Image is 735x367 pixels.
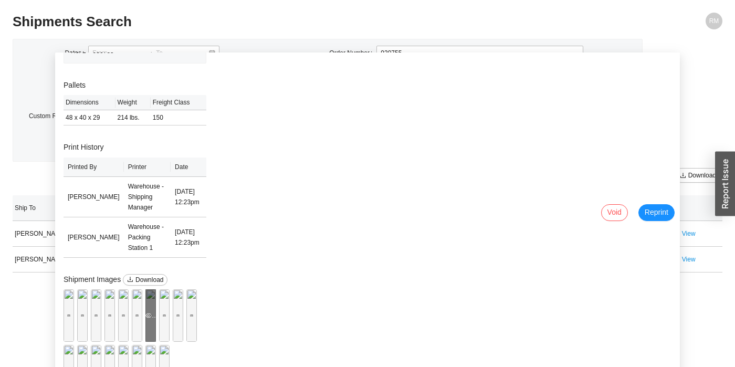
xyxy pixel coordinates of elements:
[151,110,206,125] td: 150
[171,158,206,177] th: Date
[64,177,124,217] td: [PERSON_NAME]
[601,204,628,221] button: Void
[171,177,206,217] td: [DATE] 12:23pm
[13,247,98,272] td: [PERSON_NAME]
[115,95,151,110] th: Weight
[709,13,719,29] span: RM
[638,204,675,221] button: Reprint
[688,170,716,181] span: Download
[645,206,668,218] span: Reprint
[680,195,722,221] th: undefined sortable
[145,310,156,321] div: Preview
[29,109,88,123] label: Custom Reference
[674,168,722,183] button: downloadDownload
[13,13,545,31] h2: Shipments Search
[65,46,89,60] label: Dates
[682,230,696,237] a: View
[64,110,115,125] td: 48 x 40 x 29
[607,206,622,218] span: Void
[15,203,88,213] span: Ship To
[92,48,144,58] input: From
[115,110,151,125] td: 214 lbs.
[156,48,208,58] input: To
[124,177,171,217] td: Warehouse - Shipping Manager
[64,217,124,258] td: [PERSON_NAME]
[329,46,376,60] label: Order Number
[13,221,98,247] td: [PERSON_NAME]
[64,79,206,91] h3: Pallets
[123,274,167,286] button: downloadDownload
[127,276,133,284] span: download
[124,217,171,258] td: Warehouse - Packing Station 1
[146,49,154,57] span: swap-right
[64,274,206,286] h3: Shipment Images
[151,95,206,110] th: Freight Class
[146,49,154,57] span: to
[682,256,696,263] a: View
[135,275,163,285] span: Download
[145,312,152,319] span: eye
[64,158,124,177] th: Printed By
[171,217,206,258] td: [DATE] 12:23pm
[13,195,98,221] th: Ship To sortable
[124,158,171,177] th: Printer
[680,172,686,180] span: download
[64,141,206,153] h3: Print History
[64,95,115,110] th: Dimensions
